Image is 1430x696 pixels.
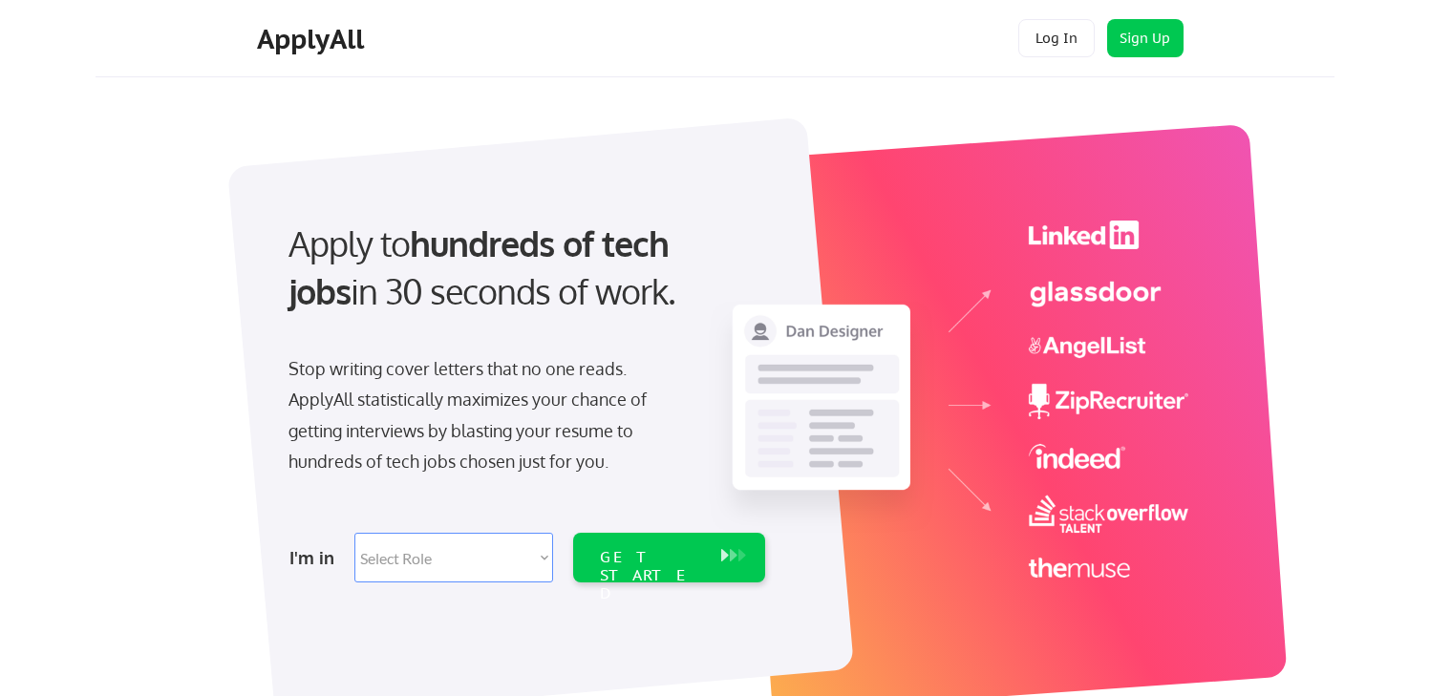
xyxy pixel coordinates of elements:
[288,221,677,312] strong: hundreds of tech jobs
[1107,19,1184,57] button: Sign Up
[1018,19,1095,57] button: Log In
[288,220,758,316] div: Apply to in 30 seconds of work.
[600,548,702,603] div: GET STARTED
[289,542,343,573] div: I'm in
[288,353,681,477] div: Stop writing cover letters that no one reads. ApplyAll statistically maximizes your chance of get...
[257,23,370,55] div: ApplyAll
